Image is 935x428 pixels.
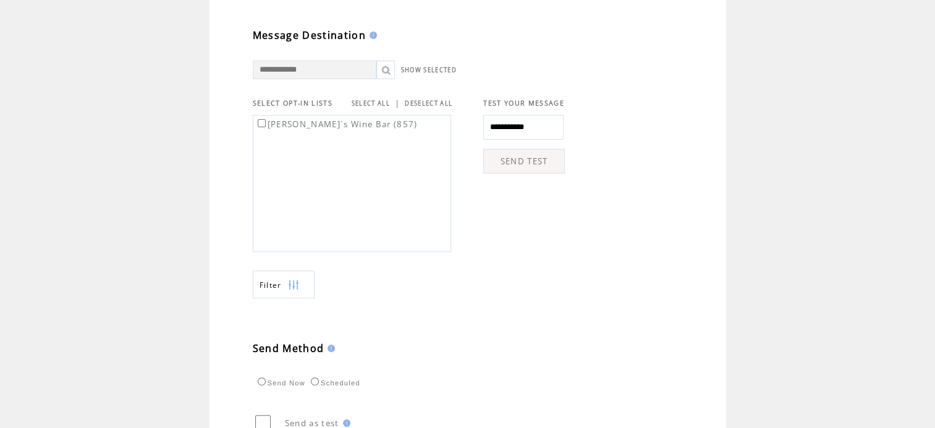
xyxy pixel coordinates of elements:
[253,342,324,355] span: Send Method
[311,377,319,385] input: Scheduled
[366,31,377,39] img: help.gif
[324,345,335,352] img: help.gif
[401,66,457,74] a: SHOW SELECTED
[395,98,400,109] span: |
[258,119,266,127] input: [PERSON_NAME]`s Wine Bar (857)
[255,119,418,130] label: [PERSON_NAME]`s Wine Bar (857)
[253,271,315,298] a: Filter
[483,149,565,174] a: SEND TEST
[288,271,299,299] img: filters.png
[483,99,564,107] span: TEST YOUR MESSAGE
[253,99,332,107] span: SELECT OPT-IN LISTS
[405,99,452,107] a: DESELECT ALL
[253,28,366,42] span: Message Destination
[352,99,390,107] a: SELECT ALL
[308,379,360,387] label: Scheduled
[255,379,305,387] label: Send Now
[258,377,266,385] input: Send Now
[260,280,282,290] span: Show filters
[339,419,350,427] img: help.gif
